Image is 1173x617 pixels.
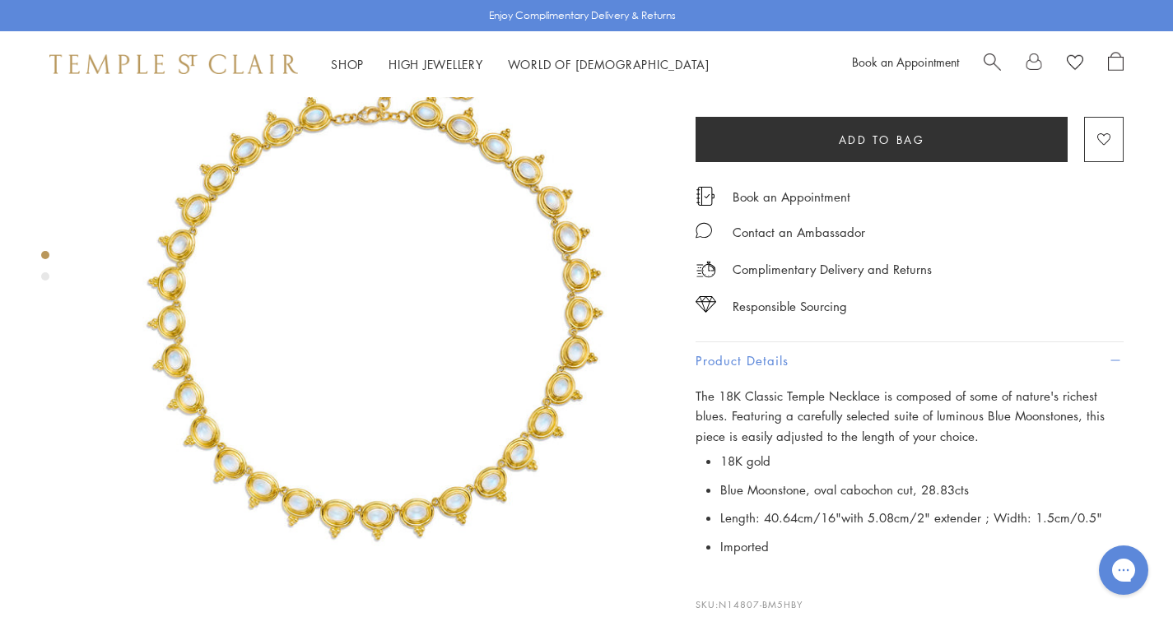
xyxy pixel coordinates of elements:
[852,53,959,70] a: Book an Appointment
[696,342,1124,379] button: Product Details
[331,54,710,75] nav: Main navigation
[389,56,483,72] a: High JewelleryHigh Jewellery
[1067,52,1083,77] a: View Wishlist
[696,386,1124,447] p: The 18K Classic Temple Necklace is composed of some of nature's richest blues. Featuring a carefu...
[696,117,1068,162] button: Add to bag
[696,259,716,280] img: icon_delivery.svg
[696,581,1124,612] p: SKU:
[733,296,847,317] div: Responsible Sourcing
[733,222,865,243] div: Contact an Ambassador
[41,247,49,294] div: Product gallery navigation
[508,56,710,72] a: World of [DEMOGRAPHIC_DATA]World of [DEMOGRAPHIC_DATA]
[696,222,712,239] img: MessageIcon-01_2.svg
[984,52,1001,77] a: Search
[82,15,671,603] img: 18K Classic Temple Necklace
[733,259,932,280] p: Complimentary Delivery and Returns
[1108,52,1124,77] a: Open Shopping Bag
[720,503,1124,532] li: Length: 40.64cm/16" with 5.08cm/2" extender ; Width: 1.5cm/0.5"
[49,54,298,74] img: Temple St. Clair
[720,476,1124,504] li: Blue Moonstone, oval cabochon cut, 28.83cts
[489,7,676,24] p: Enjoy Complimentary Delivery & Returns
[720,447,1124,476] li: 18K gold
[719,598,803,610] span: N14807-BM5HBY
[1091,540,1157,601] iframe: Gorgias live chat messenger
[733,188,850,206] a: Book an Appointment
[696,187,715,206] img: icon_appointment.svg
[839,131,925,149] span: Add to bag
[720,532,1124,561] li: Imported
[331,56,364,72] a: ShopShop
[696,296,716,313] img: icon_sourcing.svg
